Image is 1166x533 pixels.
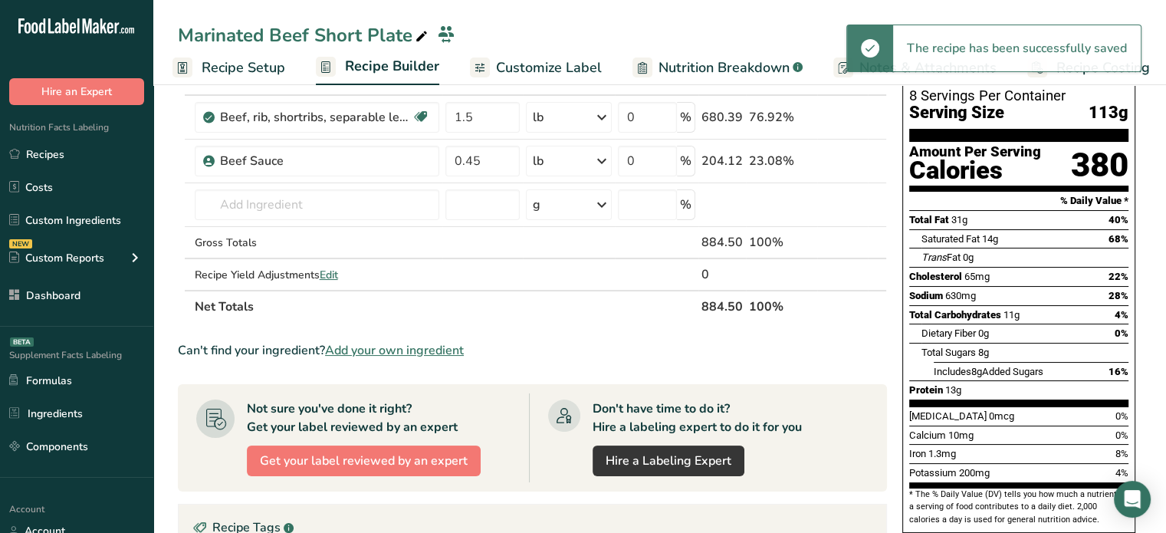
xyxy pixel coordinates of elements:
span: Calcium [909,429,946,441]
div: Beef Sauce [220,152,412,170]
span: 0% [1115,327,1128,339]
span: Nutrition Breakdown [659,58,790,78]
input: Add Ingredient [195,189,439,220]
span: Protein [909,384,943,396]
span: 28% [1109,290,1128,301]
span: Serving Size [909,104,1004,123]
span: 0g [963,252,974,263]
div: Gross Totals [195,235,439,251]
span: Iron [909,448,926,459]
div: 8 Servings Per Container [909,88,1128,104]
span: 22% [1109,271,1128,282]
span: Potassium [909,467,957,479]
span: 65mg [964,271,990,282]
div: 204.12 [701,152,743,170]
section: * The % Daily Value (DV) tells you how much a nutrient in a serving of food contributes to a dail... [909,489,1128,526]
span: Dietary Fiber [921,327,976,339]
div: 884.50 [701,233,743,252]
div: 0 [701,265,743,284]
span: Add your own ingredient [325,341,464,360]
div: Open Intercom Messenger [1114,481,1151,518]
i: Trans [921,252,947,263]
span: 0mcg [989,410,1014,422]
span: 14g [982,233,998,245]
span: 0% [1115,429,1128,441]
div: lb [533,152,544,170]
a: Recipe Builder [316,49,439,86]
span: 0g [978,327,989,339]
div: 76.92% [749,108,814,127]
div: The recipe has been successfully saved [893,25,1141,71]
span: 0% [1115,410,1128,422]
th: 884.50 [698,290,746,322]
span: Fat [921,252,961,263]
span: 4% [1115,309,1128,321]
div: Can't find your ingredient? [178,341,887,360]
span: 630mg [945,290,976,301]
div: Custom Reports [9,250,104,266]
a: Nutrition Breakdown [632,51,803,85]
button: Get your label reviewed by an expert [247,446,481,476]
div: 380 [1071,145,1128,186]
span: 13g [945,384,961,396]
div: Recipe Yield Adjustments [195,267,439,283]
a: Customize Label [470,51,602,85]
section: % Daily Value * [909,192,1128,210]
span: Includes Added Sugars [934,366,1043,377]
span: 8% [1115,448,1128,459]
div: Amount Per Serving [909,145,1041,160]
div: Calories [909,160,1041,182]
div: 100% [749,233,814,252]
span: 16% [1109,366,1128,377]
div: Not sure you've done it right? Get your label reviewed by an expert [247,400,458,436]
div: Marinated Beef Short Plate [178,21,431,49]
span: Sodium [909,290,943,301]
div: BETA [10,337,34,347]
span: 68% [1109,233,1128,245]
th: Net Totals [192,290,698,322]
div: lb [533,108,544,127]
div: Don't have time to do it? Hire a labeling expert to do it for you [593,400,802,436]
span: 8g [971,366,982,377]
span: 40% [1109,214,1128,225]
span: 8g [978,347,989,358]
span: Total Fat [909,214,949,225]
span: 10mg [948,429,974,441]
a: Notes & Attachments [833,51,997,85]
div: NEW [9,239,32,248]
a: Hire a Labeling Expert [593,446,744,476]
button: Hire an Expert [9,78,144,105]
div: 680.39 [701,108,743,127]
span: Get your label reviewed by an expert [260,452,468,470]
span: 31g [951,214,967,225]
div: 23.08% [749,152,814,170]
div: g [533,196,540,214]
span: 113g [1089,104,1128,123]
h1: Nutrition Facts [909,15,1128,85]
span: 11g [1003,309,1020,321]
span: Total Sugars [921,347,976,358]
div: Beef, rib, shortribs, separable lean and fat, choice, raw [220,108,412,127]
span: [MEDICAL_DATA] [909,410,987,422]
span: Recipe Builder [345,56,439,77]
span: Total Carbohydrates [909,309,1001,321]
span: 4% [1115,467,1128,479]
span: Customize Label [496,58,602,78]
th: 100% [746,290,817,322]
span: 200mg [959,467,990,479]
span: Saturated Fat [921,233,980,245]
span: Edit [320,268,338,282]
span: Recipe Setup [202,58,285,78]
span: Cholesterol [909,271,962,282]
span: 1.3mg [928,448,956,459]
a: Recipe Setup [172,51,285,85]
